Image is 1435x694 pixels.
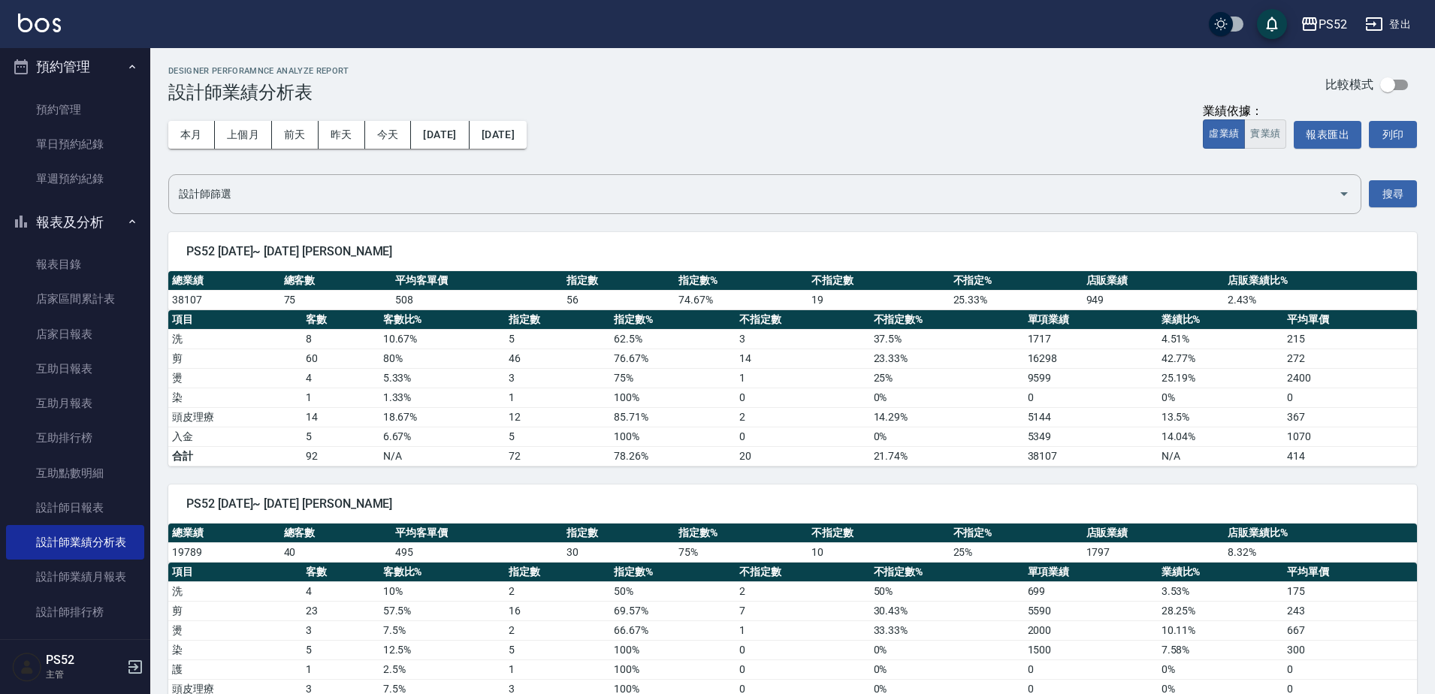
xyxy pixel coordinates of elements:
[1158,310,1283,330] th: 業績比%
[302,563,379,582] th: 客數
[6,560,144,594] a: 設計師業績月報表
[563,271,675,291] th: 指定數
[1283,640,1417,659] td: 300
[1158,388,1283,407] td: 0 %
[302,329,379,349] td: 8
[168,407,302,427] td: 頭皮理療
[215,121,272,149] button: 上個月
[870,446,1024,466] td: 21.74%
[1158,581,1283,601] td: 3.53 %
[168,581,302,601] td: 洗
[1332,182,1356,206] button: Open
[610,349,736,368] td: 76.67 %
[1158,446,1283,466] td: N/A
[379,310,505,330] th: 客數比%
[280,524,392,543] th: 總客數
[168,82,349,103] h3: 設計師業績分析表
[950,524,1083,543] th: 不指定%
[1359,11,1417,38] button: 登出
[379,329,505,349] td: 10.67 %
[302,601,379,620] td: 23
[379,620,505,640] td: 7.5 %
[808,290,949,309] td: 19
[563,542,675,562] td: 30
[736,581,869,601] td: 2
[505,349,610,368] td: 46
[870,427,1024,446] td: 0 %
[6,456,144,490] a: 互助點數明細
[950,542,1083,562] td: 25 %
[1158,368,1283,388] td: 25.19 %
[1283,368,1417,388] td: 2400
[175,181,1332,207] input: 選擇設計師
[6,47,144,86] button: 預約管理
[736,368,869,388] td: 1
[1283,407,1417,427] td: 367
[168,427,302,446] td: 入金
[168,620,302,640] td: 燙
[1083,542,1224,562] td: 1797
[379,407,505,427] td: 18.67 %
[1203,104,1286,119] div: 業績依據：
[168,542,280,562] td: 19789
[870,329,1024,349] td: 37.5 %
[1283,310,1417,330] th: 平均單價
[610,329,736,349] td: 62.5 %
[1283,349,1417,368] td: 272
[1283,427,1417,446] td: 1070
[302,407,379,427] td: 14
[736,329,869,349] td: 3
[1158,329,1283,349] td: 4.51 %
[505,620,610,640] td: 2
[12,652,42,682] img: Person
[379,659,505,679] td: 2.5 %
[168,349,302,368] td: 剪
[186,496,1399,511] span: PS52 [DATE]~ [DATE] [PERSON_NAME]
[1319,15,1347,34] div: PS52
[6,161,144,196] a: 單週預約紀錄
[168,601,302,620] td: 剪
[168,524,1417,563] table: a dense table
[1244,119,1286,149] button: 實業績
[870,563,1024,582] th: 不指定數%
[1024,349,1158,368] td: 16298
[1024,446,1158,466] td: 38107
[1158,563,1283,582] th: 業績比%
[1024,620,1158,640] td: 2000
[302,427,379,446] td: 5
[610,407,736,427] td: 85.71 %
[6,595,144,629] a: 設計師排行榜
[1158,659,1283,679] td: 0 %
[610,446,736,466] td: 78.26%
[736,563,869,582] th: 不指定數
[280,542,392,562] td: 40
[870,659,1024,679] td: 0 %
[379,388,505,407] td: 1.33 %
[168,271,1417,310] table: a dense table
[1024,640,1158,659] td: 1500
[505,601,610,620] td: 16
[1224,290,1417,309] td: 2.43 %
[1024,388,1158,407] td: 0
[391,524,563,543] th: 平均客單價
[610,620,736,640] td: 66.67 %
[6,386,144,421] a: 互助月報表
[1283,329,1417,349] td: 215
[1224,524,1417,543] th: 店販業績比%
[6,629,144,664] a: 單一服務項目查詢
[168,66,349,76] h2: Designer Perforamnce Analyze Report
[391,271,563,291] th: 平均客單價
[736,427,869,446] td: 0
[1283,388,1417,407] td: 0
[610,601,736,620] td: 69.57 %
[610,368,736,388] td: 75 %
[610,310,736,330] th: 指定數%
[6,203,144,242] button: 報表及分析
[302,368,379,388] td: 4
[302,659,379,679] td: 1
[6,525,144,560] a: 設計師業績分析表
[280,271,392,291] th: 總客數
[1257,9,1287,39] button: save
[1024,427,1158,446] td: 5349
[379,640,505,659] td: 12.5 %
